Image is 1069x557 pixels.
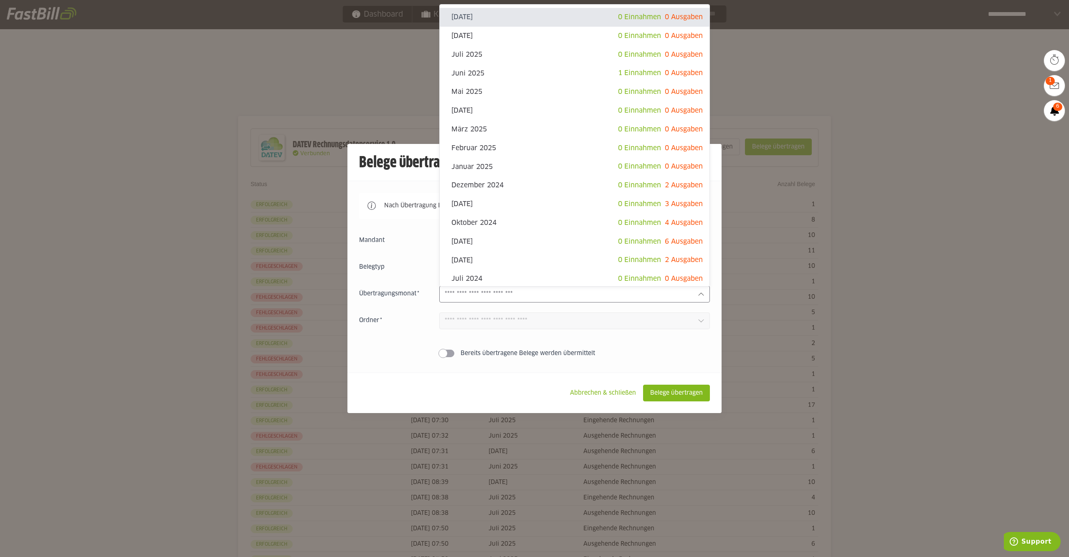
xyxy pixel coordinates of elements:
span: 0 Ausgaben [665,275,703,282]
span: 0 Einnahmen [618,51,661,58]
span: 0 Ausgaben [665,163,703,170]
span: 0 Ausgaben [665,88,703,95]
span: 0 Einnahmen [618,163,661,170]
span: 0 Ausgaben [665,145,703,151]
span: 0 Ausgaben [665,126,703,133]
span: 0 Ausgaben [665,107,703,114]
sl-option: [DATE] [440,101,709,120]
span: 0 Einnahmen [618,88,661,95]
span: 0 Einnahmen [618,182,661,189]
span: 4 Ausgaben [665,219,703,226]
span: 0 Einnahmen [618,275,661,282]
span: 0 Ausgaben [665,14,703,20]
sl-option: [DATE] [440,8,709,27]
span: 0 Ausgaben [665,70,703,76]
span: 0 Einnahmen [618,126,661,133]
sl-option: [DATE] [440,232,709,251]
sl-option: Juni 2025 [440,64,709,83]
sl-option: Februar 2025 [440,139,709,158]
a: 1 [1044,75,1065,96]
sl-option: Januar 2025 [440,157,709,176]
sl-option: [DATE] [440,195,709,214]
span: 0 Ausgaben [665,33,703,39]
sl-option: Dezember 2024 [440,176,709,195]
sl-button: Abbrechen & schließen [563,385,643,401]
span: 0 Einnahmen [618,257,661,263]
sl-option: [DATE] [440,27,709,45]
iframe: Öffnet ein Widget, in dem Sie weitere Informationen finden [1004,532,1061,553]
span: 0 Einnahmen [618,238,661,245]
sl-option: März 2025 [440,120,709,139]
span: 3 Ausgaben [665,201,703,207]
sl-option: Juli 2025 [440,45,709,64]
span: 0 Ausgaben [665,51,703,58]
span: 0 Einnahmen [618,107,661,114]
sl-option: Juli 2024 [440,270,709,288]
span: 0 Einnahmen [618,219,661,226]
span: 1 Einnahmen [618,70,661,76]
sl-option: Mai 2025 [440,83,709,101]
sl-option: Oktober 2024 [440,214,709,232]
span: 0 Einnahmen [618,33,661,39]
span: 1 [1046,77,1055,85]
span: 0 Einnahmen [618,145,661,151]
span: 6 Ausgaben [665,238,703,245]
span: 0 Einnahmen [618,14,661,20]
span: 2 Ausgaben [665,257,703,263]
a: 6 [1044,100,1065,121]
sl-option: [DATE] [440,251,709,270]
span: 2 Ausgaben [665,182,703,189]
sl-switch: Bereits übertragene Belege werden übermittelt [359,349,710,358]
span: 0 Einnahmen [618,201,661,207]
span: 6 [1053,103,1062,111]
sl-button: Belege übertragen [643,385,710,401]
